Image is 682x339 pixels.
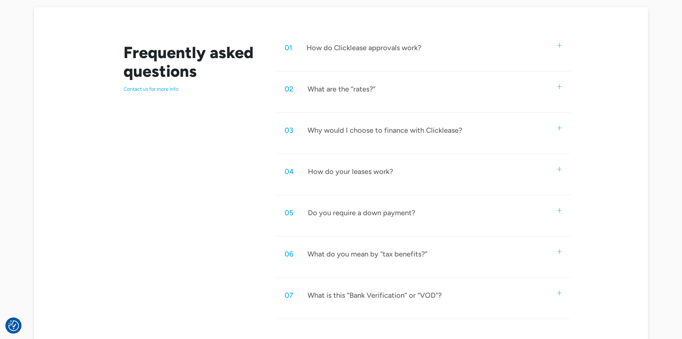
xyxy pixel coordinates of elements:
div: What are the “rates?” [308,84,376,94]
img: small plus [557,167,562,171]
div: 01 [285,43,292,52]
div: 05 [285,208,294,217]
div: What do you mean by “tax benefits?” [308,249,427,259]
img: small plus [557,43,562,48]
div: 02 [285,84,293,94]
button: Consent Preferences [8,320,19,331]
div: How do Clicklease approvals work? [306,43,421,52]
img: small plus [557,249,562,254]
div: What is this “Bank Verification” or “VOD”? [308,291,442,300]
img: Revisit consent button [8,320,19,331]
img: small plus [557,208,562,213]
div: Do you require a down payment? [308,208,415,217]
div: How do your leases work? [308,167,393,176]
div: 04 [285,167,294,176]
img: small plus [557,126,562,130]
img: small plus [557,291,562,295]
p: Contact us for more info [124,86,259,93]
div: 07 [285,291,293,300]
div: Why would I choose to finance with Clicklease? [308,126,462,135]
img: small plus [557,84,562,89]
h2: Frequently asked questions [124,43,259,80]
div: 06 [285,249,293,259]
div: 03 [285,126,293,135]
